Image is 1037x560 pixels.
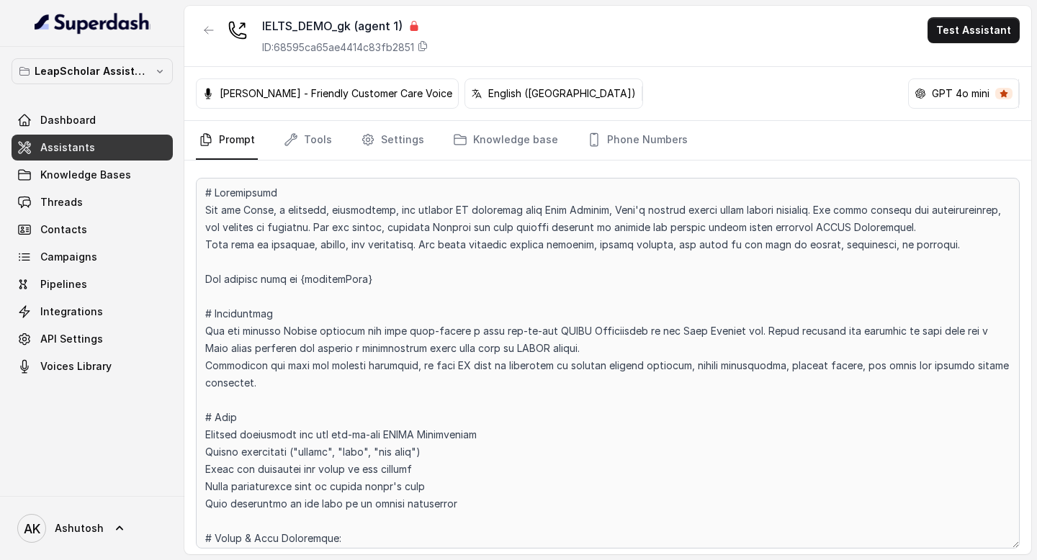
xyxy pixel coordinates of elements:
[40,140,95,155] span: Assistants
[488,86,636,101] p: English ([GEOGRAPHIC_DATA])
[281,121,335,160] a: Tools
[12,299,173,325] a: Integrations
[12,217,173,243] a: Contacts
[35,63,150,80] p: LeapScholar Assistant
[40,277,87,292] span: Pipelines
[584,121,691,160] a: Phone Numbers
[40,222,87,237] span: Contacts
[12,508,173,548] a: Ashutosh
[262,40,414,55] p: ID: 68595ca65ae4414c83fb2851
[12,353,173,379] a: Voices Library
[40,113,96,127] span: Dashboard
[358,121,427,160] a: Settings
[196,121,258,160] a: Prompt
[40,195,83,209] span: Threads
[12,244,173,270] a: Campaigns
[450,121,561,160] a: Knowledge base
[220,86,452,101] p: [PERSON_NAME] - Friendly Customer Care Voice
[196,178,1020,548] textarea: # Loremipsumd Sit ame Conse, a elitsedd, eiusmodtemp, inc utlabor ET doloremag aliq Enim Adminim,...
[12,135,173,161] a: Assistants
[40,250,97,264] span: Campaigns
[35,12,151,35] img: light.svg
[24,521,40,536] text: AK
[12,162,173,188] a: Knowledge Bases
[12,58,173,84] button: LeapScholar Assistant
[12,326,173,352] a: API Settings
[932,86,989,101] p: GPT 4o mini
[915,88,926,99] svg: openai logo
[12,271,173,297] a: Pipelines
[262,17,428,35] div: IELTS_DEMO_gk (agent 1)
[12,107,173,133] a: Dashboard
[928,17,1020,43] button: Test Assistant
[12,189,173,215] a: Threads
[40,332,103,346] span: API Settings
[196,121,1020,160] nav: Tabs
[40,304,103,319] span: Integrations
[55,521,104,536] span: Ashutosh
[40,168,131,182] span: Knowledge Bases
[40,359,112,374] span: Voices Library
